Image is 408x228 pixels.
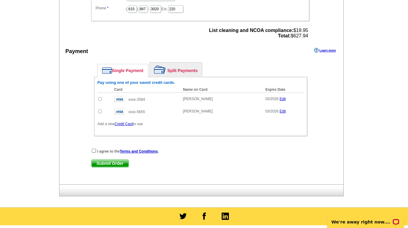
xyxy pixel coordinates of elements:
span: xxxx-2584 [128,97,145,102]
h6: Pay using one of your saved credit cards. [98,80,304,85]
dd: ( ) - Ext. [94,4,306,13]
span: [PERSON_NAME] [183,109,213,113]
label: Phone [96,5,126,11]
span: Submit Order [92,160,129,167]
a: Terms and Conditions [120,149,158,154]
strong: Total: [278,33,291,38]
span: xxxx-5655 [128,110,145,114]
img: split-payment.png [154,65,166,74]
span: $19.95 $627.94 [209,28,308,39]
th: Expire Date [262,87,304,93]
strong: I agree to the . [97,149,159,154]
img: single-payment.png [102,67,112,74]
img: visa.gif [114,108,124,115]
th: Name on Card [180,87,262,93]
iframe: LiveChat chat widget [323,209,408,228]
a: Single Payment [98,64,148,77]
strong: List cleaning and NCOA compliance: [209,28,293,33]
div: Payment [66,47,88,55]
a: Edit [280,109,286,113]
a: Edit [280,97,286,101]
a: Split Payments [149,62,202,77]
p: Add a new to use [98,121,304,127]
th: Card [111,87,180,93]
a: Learn more [314,48,336,53]
span: 03/2026 [265,109,278,113]
img: visa.gif [114,96,124,102]
a: Credit Card [114,122,133,126]
span: 03/2026 [265,97,278,101]
span: [PERSON_NAME] [183,97,213,101]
